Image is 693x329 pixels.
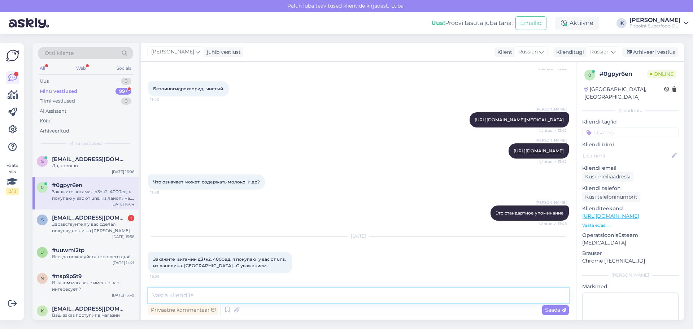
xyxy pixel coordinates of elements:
div: Minu vestlused [40,88,77,95]
div: Vaata siia [6,162,19,195]
span: Minu vestlused [69,140,102,147]
span: supergord@mail.ru [52,156,127,163]
span: Nähtud ✓ 13:42 [539,159,567,164]
div: Küsi meiliaadressi [582,172,633,182]
p: Kliendi telefon [582,185,679,192]
span: Otsi kliente [45,49,74,57]
div: 0 [121,78,131,85]
span: 16:04 [150,274,177,279]
div: 1 [128,215,134,221]
a: [URL][DOMAIN_NAME][MEDICAL_DATA] [475,117,564,122]
span: #uuwmi2tp [52,247,84,254]
div: Web [75,64,87,73]
span: n [40,276,44,281]
div: [DATE] 15:58 [112,234,134,239]
div: [GEOGRAPHIC_DATA], [GEOGRAPHIC_DATA] [584,86,664,101]
div: Aktiivne [555,17,599,30]
span: 0 [41,185,44,190]
div: Arhiveeritud [40,127,69,135]
p: Chrome [TECHNICAL_ID] [582,257,679,265]
span: Что означает может содержать молоко и др? [153,179,260,185]
button: Emailid [515,16,546,30]
span: Online [647,70,676,78]
span: 13:40 [150,97,177,102]
div: Klienditugi [553,48,584,56]
span: Это стандартное упоминание [496,210,564,216]
span: Бетоиногидрохлорид, чистый. [153,86,224,91]
span: [PERSON_NAME] [536,107,567,112]
p: Märkmed [582,283,679,290]
span: kashevarov2003@inbox.ru [52,306,127,312]
p: Brauser [582,250,679,257]
span: Saada [545,307,566,313]
span: Nähtud ✓ 13:48 [539,221,567,226]
div: [DATE] 13:49 [112,293,134,298]
span: s [41,217,44,222]
div: [DATE] 16:06 [112,169,134,174]
a: [URL][DOMAIN_NAME] [582,213,639,219]
a: [URL][DOMAIN_NAME] [514,148,564,153]
div: Socials [115,64,133,73]
span: Russian [518,48,538,56]
span: [PERSON_NAME] [536,138,567,143]
p: Klienditeekond [582,205,679,212]
a: [PERSON_NAME]Fitpoint Superfood OÜ [629,17,689,29]
p: Kliendi email [582,164,679,172]
div: Всегда пожалуйста,хорошего дня! [52,254,134,260]
div: Privaatne kommentaar [148,305,218,315]
div: Да, хорошо [52,163,134,169]
div: AI Assistent [40,108,66,115]
span: Luba [389,3,406,9]
div: Arhiveeri vestlus [622,47,678,57]
div: Proovi tasuta juba täna: [431,19,513,27]
p: Operatsioonisüsteem [582,231,679,239]
span: saga.sanja18@gmail.com [52,215,127,221]
div: Ваш заказ поступит в магазин ближе к вечеру [52,312,134,325]
span: 0 [588,72,591,78]
div: Kliendi info [582,107,679,114]
div: [DATE] [148,233,569,239]
span: 13:45 [150,190,177,195]
div: Uus [40,78,49,85]
input: Lisa tag [582,127,679,138]
div: Kõik [40,117,50,125]
div: [DATE] 14:21 [113,260,134,265]
p: Vaata edasi ... [582,222,679,229]
div: 2 / 3 [6,188,19,195]
input: Lisa nimi [583,152,670,160]
div: All [38,64,47,73]
p: Kliendi tag'id [582,118,679,126]
div: [PERSON_NAME] [582,272,679,278]
img: Askly Logo [6,49,19,62]
div: Здравствуйте,я у вас сделал покупку,но ни на [PERSON_NAME] не пришло подтверждение ни в моих зака... [52,221,134,234]
span: u [40,250,44,255]
div: Küsi telefoninumbrit [582,192,640,202]
span: #0gpyr6en [52,182,82,189]
span: #nsp9p5t9 [52,273,82,280]
div: IK [616,18,627,28]
span: s [41,159,44,164]
div: Закажите витамин д3+к2, 4000ед, я покупаю у вас от uns, из ланолина. [GEOGRAPHIC_DATA]. С уважением. [52,189,134,202]
p: [MEDICAL_DATA] [582,239,679,247]
div: 99+ [115,88,131,95]
div: Klient [494,48,512,56]
div: [PERSON_NAME] [629,17,681,23]
div: Fitpoint Superfood OÜ [629,23,681,29]
div: Tiimi vestlused [40,98,75,105]
span: Nähtud ✓ 13:42 [539,128,567,133]
div: [DATE] 16:04 [112,202,134,207]
b: Uus! [431,20,445,26]
p: Kliendi nimi [582,141,679,148]
div: В каком магазине именно вас интересует ? [52,280,134,293]
div: 0 [121,98,131,105]
span: [PERSON_NAME] [536,200,567,205]
span: Закажите витамин д3+к2, 4000ед, я покупаю у вас от uns, из ланолина. [GEOGRAPHIC_DATA]. С уважением. [153,256,287,268]
div: juhib vestlust [204,48,241,56]
span: Russian [590,48,610,56]
span: [PERSON_NAME] [151,48,194,56]
div: # 0gpyr6en [600,70,647,78]
span: k [41,308,44,313]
